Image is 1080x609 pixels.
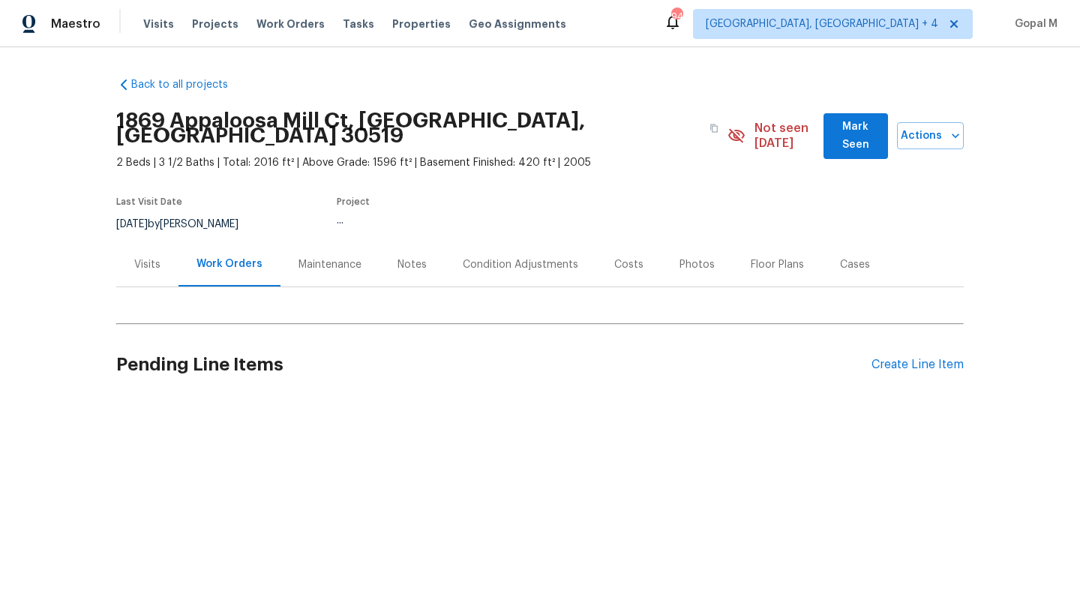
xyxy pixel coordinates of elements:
[116,197,182,206] span: Last Visit Date
[196,256,262,271] div: Work Orders
[256,16,325,31] span: Work Orders
[754,121,814,151] span: Not seen [DATE]
[192,16,238,31] span: Projects
[840,257,870,272] div: Cases
[343,19,374,29] span: Tasks
[392,16,451,31] span: Properties
[463,257,578,272] div: Condition Adjustments
[116,155,727,170] span: 2 Beds | 3 1/2 Baths | Total: 2016 ft² | Above Grade: 1596 ft² | Basement Finished: 420 ft² | 2005
[337,215,625,226] div: ...
[700,115,727,142] button: Copy Address
[143,16,174,31] span: Visits
[671,9,682,24] div: 94
[116,219,148,229] span: [DATE]
[679,257,715,272] div: Photos
[116,113,700,143] h2: 1869 Appaloosa Mill Ct, [GEOGRAPHIC_DATA], [GEOGRAPHIC_DATA] 30519
[706,16,938,31] span: [GEOGRAPHIC_DATA], [GEOGRAPHIC_DATA] + 4
[897,122,964,150] button: Actions
[909,127,952,145] span: Actions
[835,118,876,154] span: Mark Seen
[469,16,566,31] span: Geo Assignments
[397,257,427,272] div: Notes
[134,257,160,272] div: Visits
[614,257,643,272] div: Costs
[298,257,361,272] div: Maintenance
[1009,16,1057,31] span: Gopal M
[823,113,888,159] button: Mark Seen
[116,215,256,233] div: by [PERSON_NAME]
[871,358,964,372] div: Create Line Item
[116,77,260,92] a: Back to all projects
[337,197,370,206] span: Project
[51,16,100,31] span: Maestro
[751,257,804,272] div: Floor Plans
[116,330,871,400] h2: Pending Line Items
